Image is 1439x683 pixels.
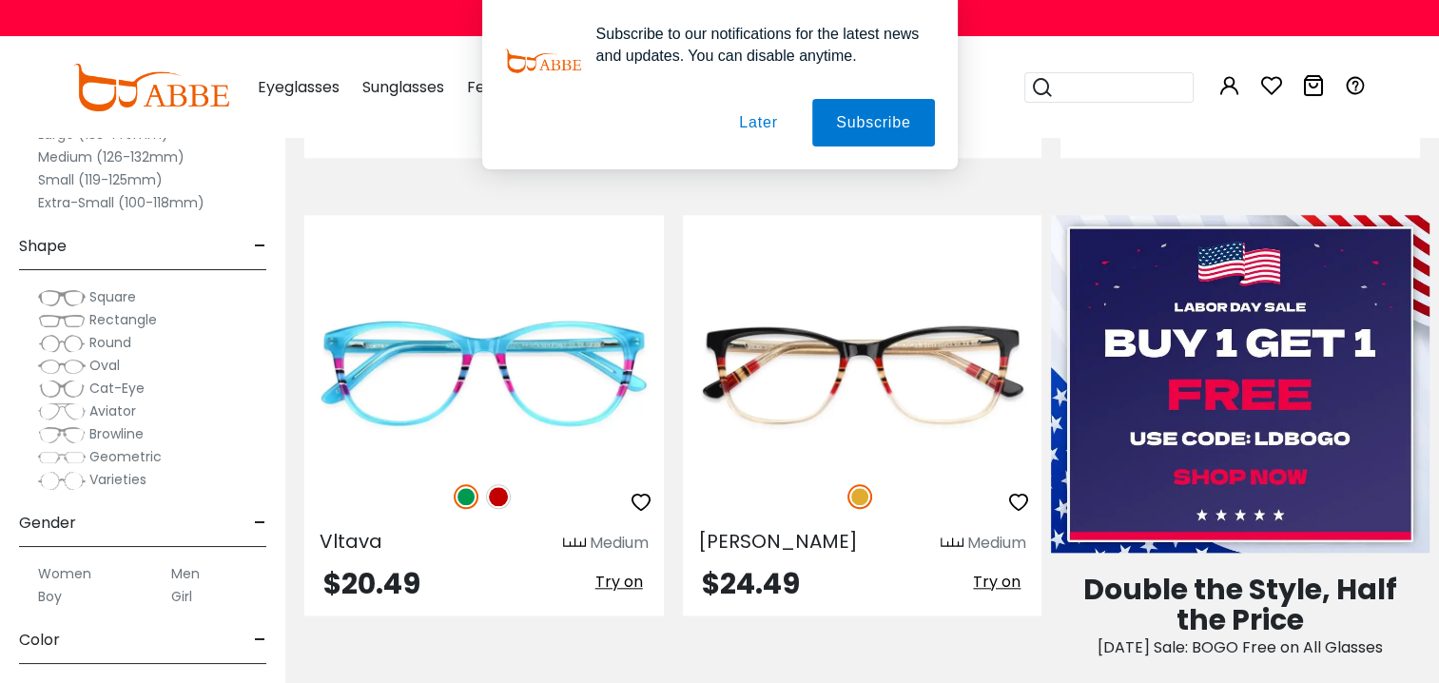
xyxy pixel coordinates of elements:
[254,617,266,663] span: -
[505,23,581,99] img: notification icon
[19,617,60,663] span: Color
[38,191,204,214] label: Extra-Small (100-118mm)
[89,424,144,443] span: Browline
[19,224,67,269] span: Shape
[702,563,800,604] span: $24.49
[89,379,145,398] span: Cat-Eye
[590,532,649,555] div: Medium
[38,402,86,421] img: Aviator.png
[38,562,91,585] label: Women
[171,585,192,608] label: Girl
[683,283,1042,463] img: Yellow Wolfgang - Acetate ,Universal Bridge Fit
[323,563,420,604] span: $20.49
[171,562,200,585] label: Men
[38,311,86,330] img: Rectangle.png
[89,287,136,306] span: Square
[38,334,86,353] img: Round.png
[38,471,86,491] img: Varieties.png
[812,99,934,146] button: Subscribe
[254,224,266,269] span: -
[38,380,86,399] img: Cat-Eye.png
[89,470,146,489] span: Varieties
[254,500,266,546] span: -
[973,571,1021,593] span: Try on
[715,99,801,146] button: Later
[38,168,163,191] label: Small (119-125mm)
[38,357,86,376] img: Oval.png
[89,356,120,375] span: Oval
[38,425,86,444] img: Browline.png
[38,585,62,608] label: Boy
[19,500,76,546] span: Gender
[1051,215,1429,553] img: Labor Day Sale
[1083,569,1397,640] span: Double the Style, Half the Price
[38,288,86,307] img: Square.png
[89,401,136,420] span: Aviator
[486,484,511,509] img: Red
[847,484,872,509] img: Yellow
[320,528,382,555] span: Vltava
[89,447,162,466] span: Geometric
[967,532,1026,555] div: Medium
[454,484,478,509] img: Green
[967,570,1026,595] button: Try on
[1098,636,1383,658] span: [DATE] Sale: BOGO Free on All Glasses
[89,333,131,352] span: Round
[698,528,858,555] span: [PERSON_NAME]
[38,448,86,467] img: Geometric.png
[563,537,586,551] img: size ruler
[89,310,157,329] span: Rectangle
[590,570,649,595] button: Try on
[581,23,935,67] div: Subscribe to our notifications for the latest news and updates. You can disable anytime.
[304,283,664,463] img: Green Vltava - Acetate ,Universal Bridge Fit
[595,571,643,593] span: Try on
[941,537,963,551] img: size ruler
